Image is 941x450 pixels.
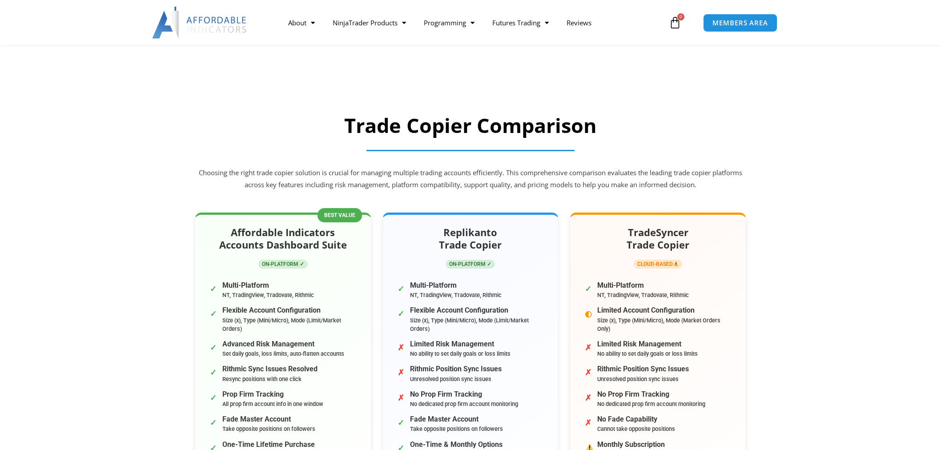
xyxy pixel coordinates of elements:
small: Cannot take opposite positions [597,426,675,432]
strong: Monthly Subscription [597,440,665,449]
a: Reviews [558,12,600,33]
small: Unresolved position sync issues [410,376,491,382]
span: ✗ [398,365,406,373]
span: ✓ [210,306,218,314]
small: Size (x), Type (Mini/Micro), Mode (Limit/Market Orders) [222,317,341,332]
span: ✓ [210,390,218,398]
strong: Advanced Risk Management [222,340,344,348]
strong: Multi-Platform [222,281,314,289]
strong: One-Time & Monthly Options [410,440,518,449]
h2: Trade Copier Comparison [197,112,744,139]
small: No dedicated prop firm account monitoring [597,401,705,407]
span: ✓ [210,340,218,348]
span: ◐ [585,306,593,314]
strong: Rithmic Sync Issues Resolved [222,365,318,373]
small: No dedicated prop firm account monitoring [410,401,518,407]
img: LogoAI | Affordable Indicators – NinjaTrader [152,7,248,39]
a: NinjaTrader Products [324,12,415,33]
strong: Prop Firm Tracking [222,390,323,398]
span: ✓ [210,441,218,449]
strong: Rithmic Position Sync Issues [410,365,502,373]
small: Size (x), Type (Mini/Micro), Mode (Limit/Market Orders) [410,317,529,332]
span: MEMBERS AREA [712,20,768,26]
span: ✓ [585,281,593,289]
strong: Flexible Account Configuration [222,306,356,314]
strong: Fade Master Account [410,415,503,423]
strong: Rithmic Position Sync Issues [597,365,689,373]
a: Programming [415,12,483,33]
span: ✓ [398,306,406,314]
nav: Menu [279,12,666,33]
small: All prop firm account info in one window [222,401,323,407]
strong: Limited Risk Management [597,340,698,348]
strong: Limited Account Configuration [597,306,731,314]
span: ✗ [398,340,406,348]
strong: No Fade Capability [597,415,675,423]
h2: TradeSyncer Trade Copier [581,226,735,251]
a: MEMBERS AREA [703,14,777,32]
strong: Fade Master Account [222,415,315,423]
small: No ability to set daily goals or loss limits [597,350,698,357]
h2: Affordable Indicators Accounts Dashboard Suite [206,226,360,251]
strong: Multi-Platform [410,281,502,289]
small: Unresolved position sync issues [597,376,679,382]
span: ✓ [398,441,406,449]
strong: One-Time Lifetime Purchase [222,440,322,449]
span: 0 [677,13,684,20]
span: ✗ [398,390,406,398]
span: ✓ [398,415,406,423]
strong: Limited Risk Management [410,340,511,348]
small: NT, TradingView, Tradovate, Rithmic [410,292,502,298]
strong: No Prop Firm Tracking [410,390,518,398]
span: ✓ [210,365,218,373]
span: ✗ [585,415,593,423]
span: ON-PLATFORM ✓ [446,260,495,269]
a: Futures Trading [483,12,558,33]
h2: Replikanto Trade Copier [394,226,547,251]
span: ✗ [585,390,593,398]
a: About [279,12,324,33]
small: Size (x), Type (Mini/Micro), Mode (Market Orders Only) [597,317,720,332]
p: Choosing the right trade copier solution is crucial for managing multiple trading accounts effici... [197,167,744,192]
small: Take opposite positions on followers [222,426,315,432]
img: ⚠ [673,261,679,266]
span: ✓ [210,415,218,423]
span: CLOUD-BASED [634,260,683,269]
span: ✗ [585,365,593,373]
strong: Flexible Account Configuration [410,306,544,314]
small: Resync positions with one click [222,376,302,382]
span: ✗ [585,340,593,348]
small: NT, TradingView, Tradovate, Rithmic [222,292,314,298]
span: ON-PLATFORM ✓ [258,260,308,269]
a: 0 [655,10,695,36]
span: ✓ [398,281,406,289]
strong: No Prop Firm Tracking [597,390,705,398]
small: Set daily goals, loss limits, auto-flatten accounts [222,350,344,357]
span: ✓ [210,281,218,289]
small: No ability to set daily goals or loss limits [410,350,511,357]
small: NT, TradingView, Tradovate, Rithmic [597,292,689,298]
small: Take opposite positions on followers [410,426,503,432]
strong: Multi-Platform [597,281,689,289]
